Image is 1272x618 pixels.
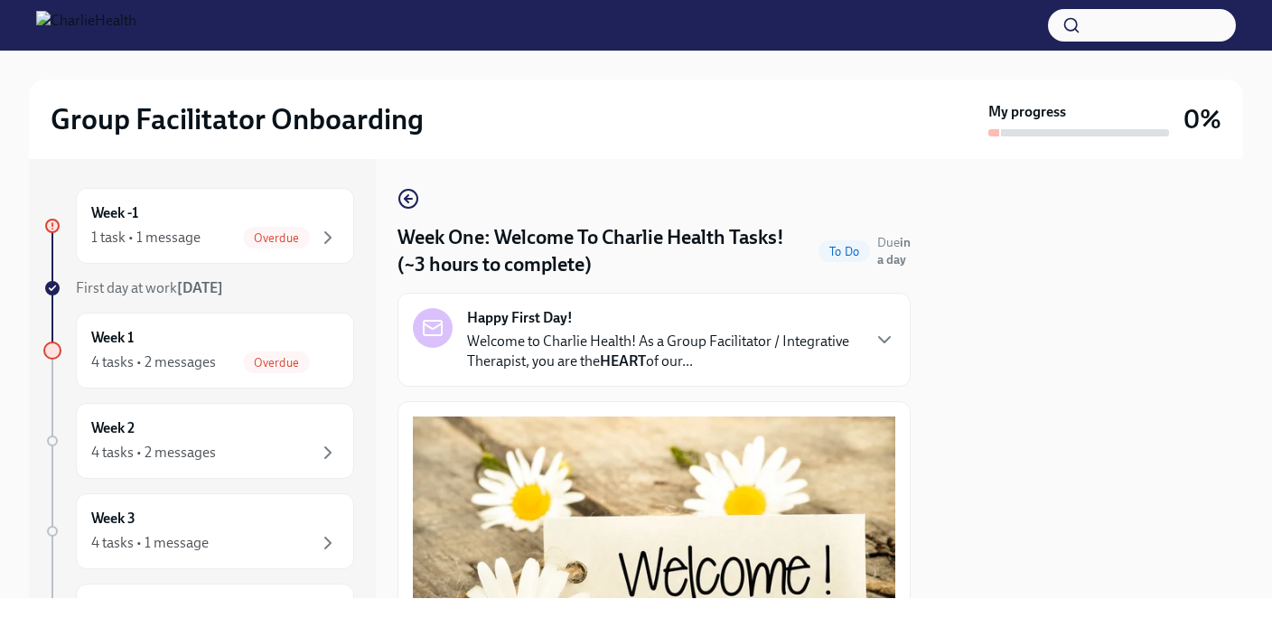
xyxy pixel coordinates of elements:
[43,313,354,389] a: Week 14 tasks • 2 messagesOverdue
[43,188,354,264] a: Week -11 task • 1 messageOverdue
[243,231,310,245] span: Overdue
[76,279,223,296] span: First day at work
[988,102,1066,122] strong: My progress
[43,403,354,479] a: Week 24 tasks • 2 messages
[1183,103,1221,136] h3: 0%
[467,332,859,371] p: Welcome to Charlie Health! As a Group Facilitator / Integrative Therapist, you are the of our...
[91,352,216,372] div: 4 tasks • 2 messages
[43,278,354,298] a: First day at work[DATE]
[91,418,135,438] h6: Week 2
[877,235,911,267] span: Due
[91,509,136,529] h6: Week 3
[91,328,134,348] h6: Week 1
[243,356,310,370] span: Overdue
[818,245,870,258] span: To Do
[600,352,646,370] strong: HEART
[91,443,216,463] div: 4 tasks • 2 messages
[43,493,354,569] a: Week 34 tasks • 1 message
[397,224,811,278] h4: Week One: Welcome To Charlie Health Tasks! (~3 hours to complete)
[877,235,911,267] strong: in a day
[51,101,424,137] h2: Group Facilitator Onboarding
[36,11,136,40] img: CharlieHealth
[91,203,138,223] h6: Week -1
[467,308,573,328] strong: Happy First Day!
[877,234,911,268] span: August 11th, 2025 10:00
[91,228,201,248] div: 1 task • 1 message
[177,279,223,296] strong: [DATE]
[91,533,209,553] div: 4 tasks • 1 message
